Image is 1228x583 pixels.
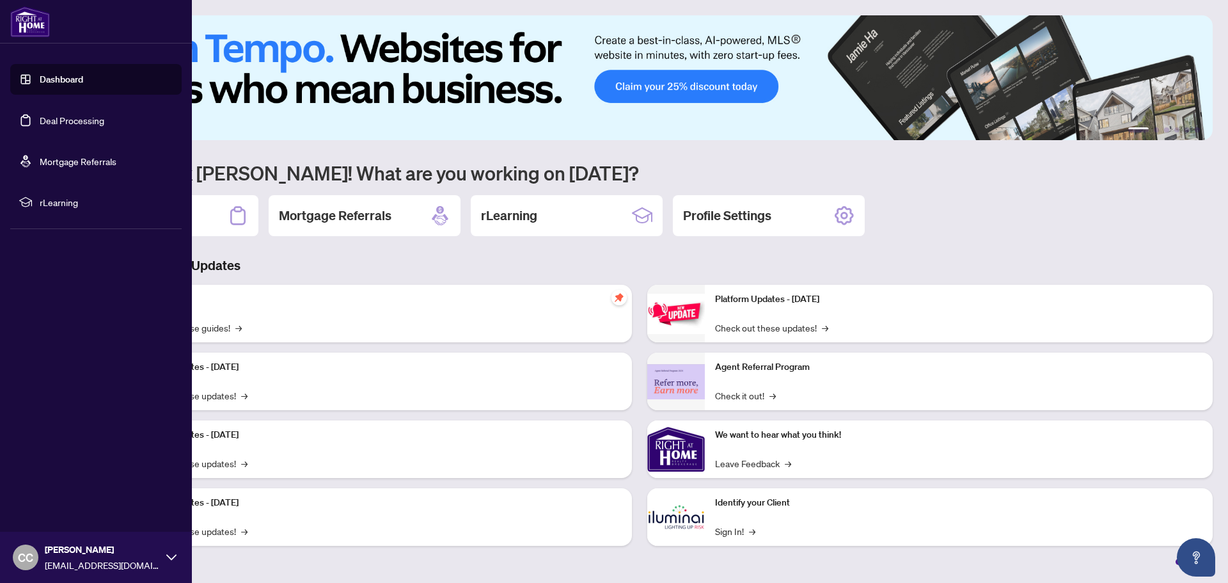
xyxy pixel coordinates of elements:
img: logo [10,6,50,37]
p: Agent Referral Program [715,360,1202,374]
button: 4 [1174,127,1179,132]
h2: rLearning [481,207,537,225]
span: [EMAIL_ADDRESS][DOMAIN_NAME] [45,558,160,572]
a: Deal Processing [40,115,104,126]
img: We want to hear what you think! [647,420,705,478]
span: → [241,524,248,538]
a: Sign In!→ [715,524,755,538]
span: → [749,524,755,538]
span: → [769,388,776,403]
img: Agent Referral Program [647,364,705,399]
span: → [235,321,242,335]
h2: Mortgage Referrals [279,207,391,225]
p: Self-Help [134,292,622,307]
p: Platform Updates - [DATE] [134,360,622,374]
span: → [785,456,791,470]
button: 6 [1195,127,1200,132]
h2: Profile Settings [683,207,771,225]
span: → [241,456,248,470]
span: CC [18,548,33,566]
img: Slide 0 [67,15,1213,140]
p: Identify your Client [715,496,1202,510]
button: Open asap [1177,538,1215,577]
a: Dashboard [40,74,83,85]
a: Leave Feedback→ [715,456,791,470]
a: Check out these updates!→ [715,321,828,335]
p: We want to hear what you think! [715,428,1202,442]
span: rLearning [40,195,173,209]
button: 1 [1128,127,1149,132]
p: Platform Updates - [DATE] [715,292,1202,307]
span: → [241,388,248,403]
img: Platform Updates - June 23, 2025 [647,294,705,334]
span: pushpin [611,290,627,305]
h3: Brokerage & Industry Updates [67,257,1213,275]
p: Platform Updates - [DATE] [134,428,622,442]
span: [PERSON_NAME] [45,543,160,557]
button: 2 [1154,127,1159,132]
button: 5 [1185,127,1190,132]
a: Mortgage Referrals [40,156,116,167]
button: 3 [1164,127,1169,132]
span: → [822,321,828,335]
img: Identify your Client [647,488,705,546]
h1: Welcome back [PERSON_NAME]! What are you working on [DATE]? [67,161,1213,185]
a: Check it out!→ [715,388,776,403]
p: Platform Updates - [DATE] [134,496,622,510]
